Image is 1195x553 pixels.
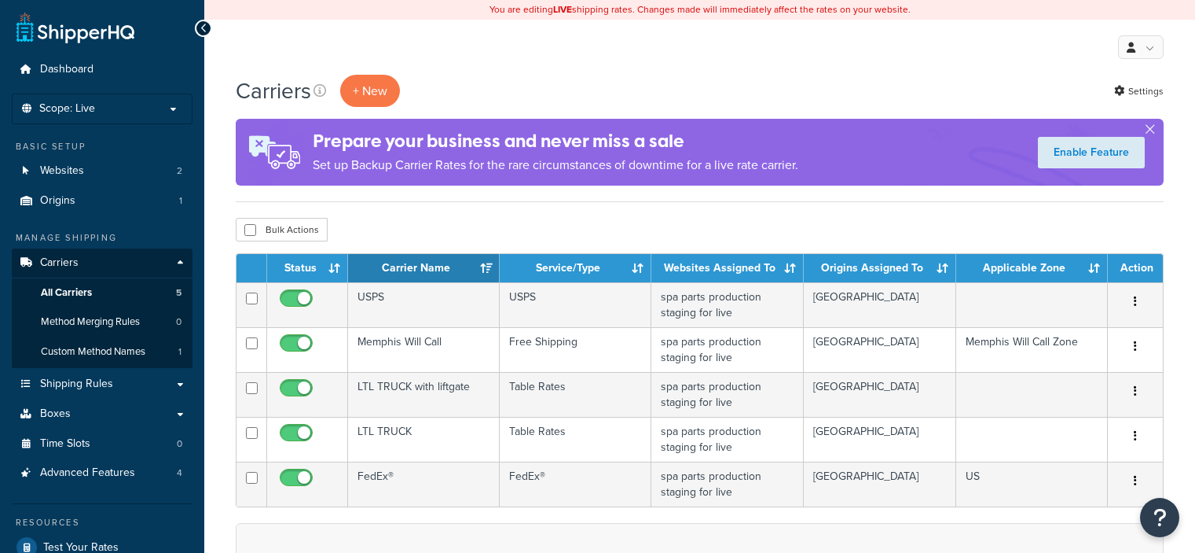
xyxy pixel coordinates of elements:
[348,417,500,462] td: LTL TRUCK
[40,407,71,421] span: Boxes
[651,372,804,417] td: spa parts production staging for live
[40,164,84,178] span: Websites
[40,63,93,76] span: Dashboard
[956,462,1108,507] td: US
[177,466,182,480] span: 4
[177,164,182,178] span: 2
[313,128,798,154] h4: Prepare your business and never miss a sale
[500,462,651,507] td: FedEx®
[348,327,500,372] td: Memphis Will Call
[12,308,192,337] a: Method Merging Rules 0
[12,516,192,529] div: Resources
[16,12,134,43] a: ShipperHQ Home
[41,315,140,329] span: Method Merging Rules
[313,154,798,176] p: Set up Backup Carrier Rates for the rare circumstances of downtime for a live rate carrier.
[267,254,348,282] th: Status: activate to sort column ascending
[12,249,192,278] a: Carriers
[40,256,79,270] span: Carriers
[348,372,500,417] td: LTL TRUCK with liftgate
[500,282,651,327] td: USPS
[500,417,651,462] td: Table Rates
[500,327,651,372] td: Free Shipping
[12,278,192,308] a: All Carriers 5
[348,462,500,507] td: FedEx®
[40,466,135,480] span: Advanced Features
[651,462,804,507] td: spa parts production staging for live
[12,337,192,367] a: Custom Method Names 1
[12,231,192,245] div: Manage Shipping
[236,119,313,186] img: ad-rules-rateshop-fe6ec290ccb7230408bd80ed9643f0289d75e0ffd9eb532fc0e269fcd187b520.png
[804,417,956,462] td: [GEOGRAPHIC_DATA]
[956,327,1108,372] td: Memphis Will Call Zone
[12,157,192,186] li: Websites
[1114,80,1164,102] a: Settings
[12,429,192,459] li: Time Slots
[348,254,500,282] th: Carrier Name: activate to sort column ascending
[40,378,113,391] span: Shipping Rules
[178,345,181,359] span: 1
[12,278,192,308] li: All Carriers
[651,327,804,372] td: spa parts production staging for live
[176,315,181,329] span: 0
[956,254,1108,282] th: Applicable Zone: activate to sort column ascending
[41,345,145,359] span: Custom Method Names
[1108,254,1163,282] th: Action
[12,308,192,337] li: Method Merging Rules
[500,372,651,417] td: Table Rates
[12,186,192,216] li: Origins
[12,157,192,186] a: Websites 2
[1038,137,1145,168] a: Enable Feature
[12,337,192,367] li: Custom Method Names
[804,282,956,327] td: [GEOGRAPHIC_DATA]
[348,282,500,327] td: USPS
[41,286,92,300] span: All Carriers
[236,76,311,106] h1: Carriers
[12,429,192,459] a: Time Slots 0
[40,437,90,451] span: Time Slots
[12,249,192,368] li: Carriers
[39,102,95,116] span: Scope: Live
[804,372,956,417] td: [GEOGRAPHIC_DATA]
[12,55,192,84] a: Dashboard
[12,140,192,153] div: Basic Setup
[651,417,804,462] td: spa parts production staging for live
[651,254,804,282] th: Websites Assigned To: activate to sort column ascending
[12,186,192,216] a: Origins 1
[40,194,75,208] span: Origins
[340,75,400,107] button: + New
[236,218,328,241] button: Bulk Actions
[12,400,192,429] a: Boxes
[804,327,956,372] td: [GEOGRAPHIC_DATA]
[651,282,804,327] td: spa parts production staging for live
[176,286,181,300] span: 5
[1140,498,1179,537] button: Open Resource Center
[804,462,956,507] td: [GEOGRAPHIC_DATA]
[12,459,192,488] a: Advanced Features 4
[177,437,182,451] span: 0
[804,254,956,282] th: Origins Assigned To: activate to sort column ascending
[179,194,182,208] span: 1
[500,254,651,282] th: Service/Type: activate to sort column ascending
[12,459,192,488] li: Advanced Features
[553,2,572,17] b: LIVE
[12,370,192,399] a: Shipping Rules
